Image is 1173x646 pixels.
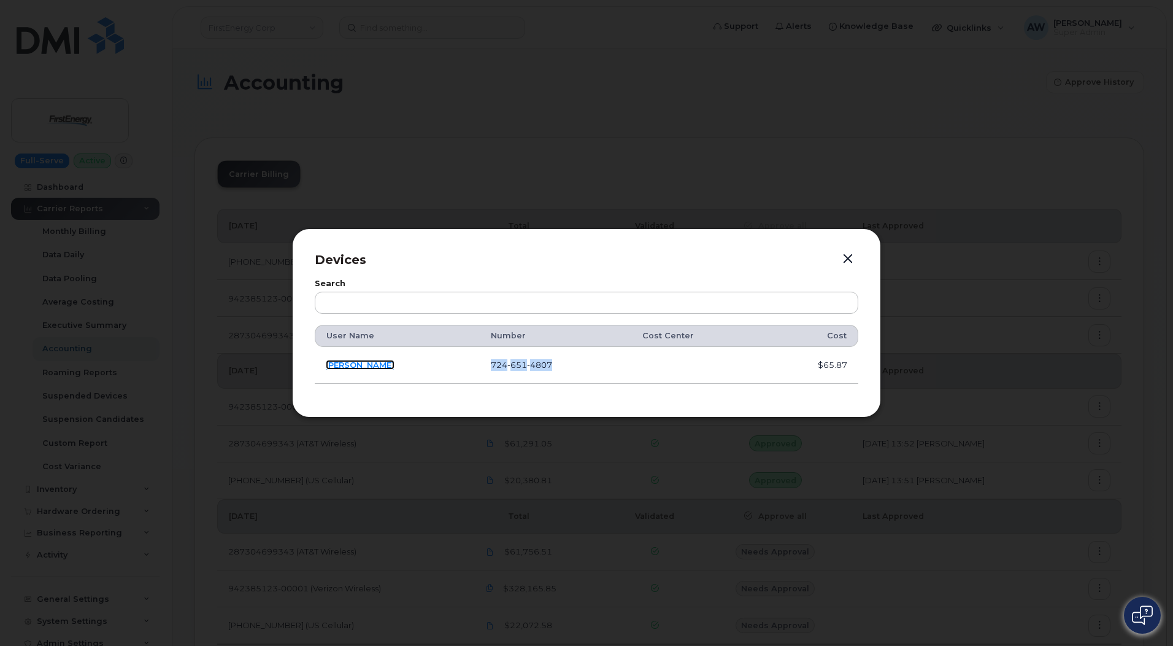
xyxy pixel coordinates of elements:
a: [PERSON_NAME] [326,360,394,370]
th: Cost Center [631,325,765,347]
span: 724 [491,360,552,370]
img: Open chat [1132,605,1153,625]
th: Cost [764,325,858,347]
label: Search [315,280,858,288]
span: 651 [507,360,527,370]
span: 4807 [527,360,552,370]
th: Number [480,325,631,347]
td: $65.87 [764,347,858,384]
th: User Name [315,325,480,347]
p: Devices [315,251,858,269]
